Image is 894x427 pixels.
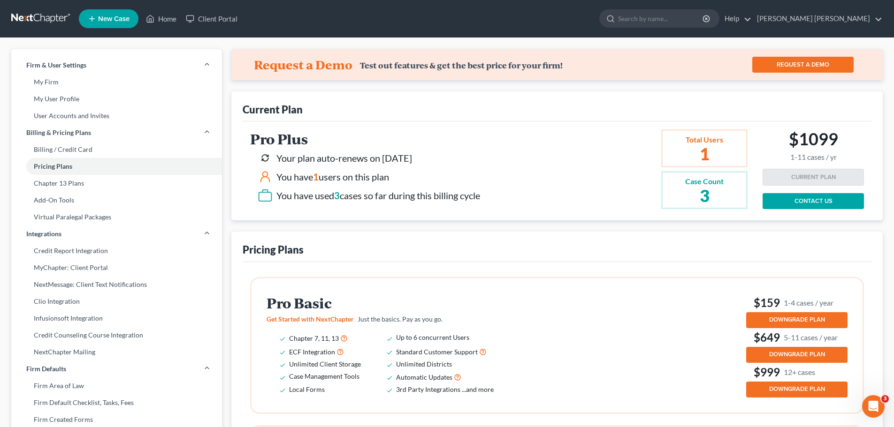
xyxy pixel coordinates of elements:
[763,193,864,209] a: CONTACT US
[11,394,222,411] a: Firm Default Checklist, Tasks, Fees
[313,171,319,182] span: 1
[746,330,848,345] h3: $649
[289,348,335,356] span: ECF Integration
[396,385,460,393] span: 3rd Party Integrations
[11,259,222,276] a: MyChapter: Client Portal
[11,242,222,259] a: Credit Report Integration
[746,312,848,328] button: DOWNGRADE PLAN
[243,243,304,256] div: Pricing Plans
[243,103,303,116] div: Current Plan
[462,385,494,393] span: ...and more
[396,373,452,381] span: Automatic Updates
[11,90,222,107] a: My User Profile
[784,298,833,307] small: 1-4 cases / year
[11,107,222,124] a: User Accounts and Invites
[746,295,848,310] h3: $159
[11,74,222,90] a: My Firm
[98,15,130,22] span: New Case
[11,209,222,225] a: Virtual Paralegal Packages
[181,10,242,27] a: Client Portal
[618,10,704,27] input: Search by name...
[746,347,848,363] button: DOWNGRADE PLAN
[11,276,222,293] a: NextMessage: Client Text Notifications
[250,131,480,147] h2: Pro Plus
[267,295,507,311] h2: Pro Basic
[26,229,61,239] span: Integrations
[358,315,443,323] span: Just the basics. Pay as you go.
[276,151,412,165] div: Your plan auto-renews on [DATE]
[789,153,838,162] small: 1-11 cases / yr
[289,385,325,393] span: Local Forms
[752,57,854,73] a: REQUEST A DEMO
[11,293,222,310] a: Clio Integration
[334,190,340,201] span: 3
[746,365,848,380] h3: $999
[360,60,563,70] div: Test out features & get the best price for your firm!
[11,192,222,209] a: Add-On Tools
[276,189,480,202] div: You have used cases so far during this billing cycle
[763,169,864,186] button: CURRENT PLAN
[26,128,91,137] span: Billing & Pricing Plans
[11,327,222,344] a: Credit Counseling Course Integration
[289,372,359,380] span: Case Management Tools
[276,170,389,184] div: You have users on this plan
[685,145,724,162] h2: 1
[141,10,181,27] a: Home
[11,225,222,242] a: Integrations
[396,333,469,341] span: Up to 6 concurrent Users
[11,377,222,394] a: Firm Area of Law
[11,57,222,74] a: Firm & User Settings
[11,158,222,175] a: Pricing Plans
[685,176,724,187] div: Case Count
[789,129,838,161] h2: $1099
[396,348,478,356] span: Standard Customer Support
[769,385,825,393] span: DOWNGRADE PLAN
[11,175,222,192] a: Chapter 13 Plans
[11,360,222,377] a: Firm Defaults
[11,141,222,158] a: Billing / Credit Card
[254,57,352,72] h4: Request a Demo
[784,332,838,342] small: 5-11 cases / year
[746,382,848,397] button: DOWNGRADE PLAN
[11,344,222,360] a: NextChapter Mailing
[289,360,361,368] span: Unlimited Client Storage
[26,60,86,70] span: Firm & User Settings
[720,10,751,27] a: Help
[267,315,354,323] span: Get Started with NextChapter
[769,316,825,323] span: DOWNGRADE PLAN
[396,360,452,368] span: Unlimited Districts
[11,310,222,327] a: Infusionsoft Integration
[685,135,724,145] div: Total Users
[752,10,882,27] a: [PERSON_NAME] [PERSON_NAME]
[862,395,885,418] iframe: Intercom live chat
[289,334,339,342] span: Chapter 7, 11, 13
[881,395,889,403] span: 3
[784,367,815,377] small: 12+ cases
[685,187,724,204] h2: 3
[26,364,66,374] span: Firm Defaults
[769,351,825,358] span: DOWNGRADE PLAN
[11,124,222,141] a: Billing & Pricing Plans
